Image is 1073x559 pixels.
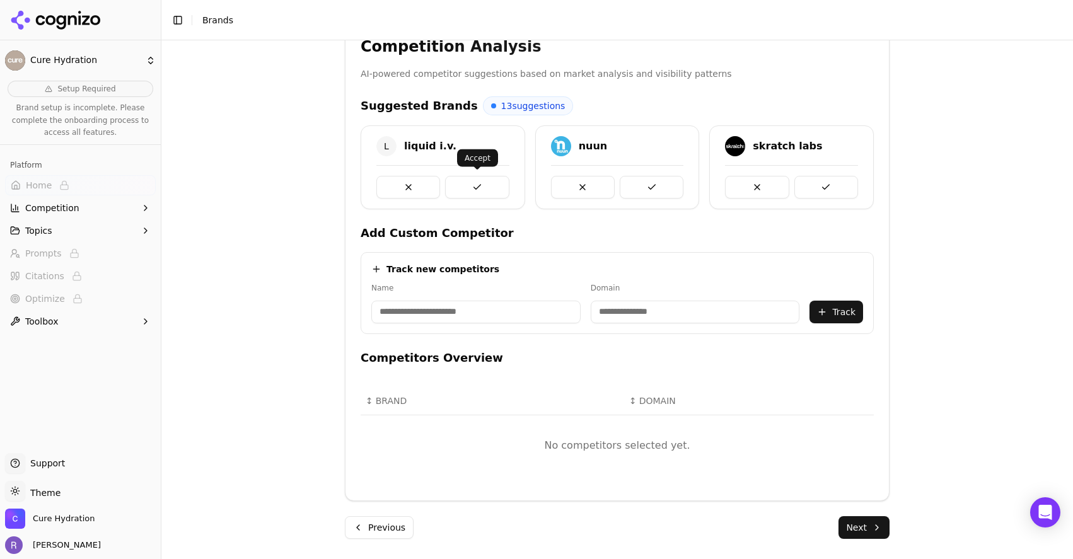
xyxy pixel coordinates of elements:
label: Domain [591,283,800,293]
th: DOMAIN [624,387,735,415]
p: Accept [465,153,490,163]
img: nuun [551,136,571,156]
button: Next [838,516,890,539]
div: skratch labs [753,139,822,154]
span: Home [26,179,52,192]
span: Optimize [25,292,65,305]
span: Prompts [25,247,62,260]
nav: breadcrumb [202,14,233,26]
div: Open Intercom Messenger [1030,497,1060,527]
span: DOMAIN [639,395,676,407]
p: AI-powered competitor suggestions based on market analysis and visibility patterns [361,67,874,81]
button: Competition [5,198,156,218]
div: Data table [361,387,874,476]
span: Toolbox [25,315,59,328]
h4: Competitors Overview [361,349,874,367]
span: Cure Hydration [30,55,141,66]
p: Brand setup is incomplete. Please complete the onboarding process to access all features. [8,102,153,139]
td: No competitors selected yet. [361,415,874,475]
h3: Competition Analysis [361,37,874,57]
div: Platform [5,155,156,175]
span: BRAND [376,395,407,407]
button: Toolbox [5,311,156,331]
span: Topics [25,224,52,237]
img: Ruth Pferdehirt [5,536,23,554]
h4: Suggested Brands [361,97,478,115]
span: L [376,136,397,156]
button: Topics [5,221,156,241]
button: Track [809,301,863,323]
button: Open user button [5,536,101,554]
div: liquid i.v. [404,139,456,154]
h4: Track new competitors [386,263,499,275]
span: Theme [25,488,61,498]
div: ↕BRAND [366,395,619,407]
span: Citations [25,270,64,282]
img: skratch labs [725,136,745,156]
span: 13 suggestions [501,100,565,112]
span: Support [25,457,65,470]
label: Name [371,283,581,293]
img: Cure Hydration [5,50,25,71]
h4: Add Custom Competitor [361,224,874,242]
span: [PERSON_NAME] [28,539,101,551]
span: Setup Required [57,84,115,94]
span: Brands [202,15,233,25]
button: Open organization switcher [5,509,95,529]
button: Previous [345,516,414,539]
th: BRAND [361,387,624,415]
span: Competition [25,202,79,214]
div: nuun [579,139,608,154]
div: ↕DOMAIN [629,395,730,407]
span: Cure Hydration [33,513,95,524]
img: Cure Hydration [5,509,25,529]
